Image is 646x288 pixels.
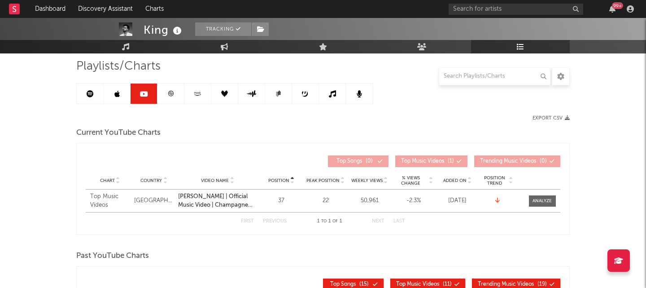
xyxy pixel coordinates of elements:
span: Peak Position [306,178,340,183]
button: Export CSV [533,115,570,121]
a: [PERSON_NAME] | Official Music Video | Champagne Talk | King [178,192,257,210]
span: % Views Change [394,175,428,186]
span: ( 15 ) [329,282,370,287]
span: Past YouTube Charts [76,251,149,261]
input: Search for artists [449,4,583,15]
span: Trending Music Videos [480,159,536,164]
span: Country [140,178,162,183]
span: to [321,219,327,223]
button: Top Songs(0) [328,155,388,167]
div: [GEOGRAPHIC_DATA] [134,196,174,205]
span: Weekly Views [351,178,383,183]
button: 99+ [609,5,615,13]
span: Video Name [201,178,229,183]
div: -2.3 % [394,196,433,205]
span: Position Trend [482,175,508,186]
div: Top Music Videos [90,192,130,210]
div: [DATE] [438,196,477,205]
button: Last [393,219,405,224]
span: Trending Music Videos [478,282,534,287]
div: 1 1 1 [305,216,354,227]
span: Top Music Videos [401,159,444,164]
span: Position [268,178,289,183]
span: Chart [100,178,115,183]
div: 99 + [612,2,623,9]
div: 37 [262,196,301,205]
span: Top Songs [336,159,362,164]
button: Next [372,219,384,224]
span: ( 11 ) [396,282,452,287]
div: King [144,22,184,37]
span: ( 1 ) [401,159,454,164]
div: 22 [306,196,345,205]
span: ( 0 ) [480,159,547,164]
input: Search Playlists/Charts [439,67,551,85]
span: ( 19 ) [478,282,547,287]
span: ( 0 ) [334,159,375,164]
button: Previous [263,219,287,224]
span: Top Songs [330,282,356,287]
span: Playlists/Charts [76,61,161,72]
button: Trending Music Videos(0) [474,155,560,167]
button: Tracking [195,22,251,36]
span: Top Music Videos [396,282,439,287]
div: 50,961 [350,196,389,205]
span: of [332,219,338,223]
span: Added On [443,178,467,183]
button: Top Music Videos(1) [395,155,467,167]
button: First [241,219,254,224]
span: Current YouTube Charts [76,128,161,138]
